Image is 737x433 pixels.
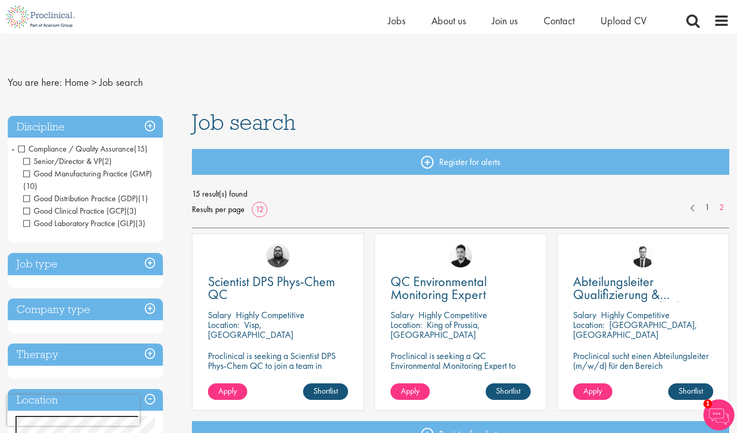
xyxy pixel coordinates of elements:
[208,351,348,380] p: Proclinical is seeking a Scientist DPS Phys-Chem QC to join a team in [GEOGRAPHIC_DATA]
[390,273,487,303] span: QC Environmental Monitoring Expert
[138,193,148,204] span: (1)
[431,14,466,27] a: About us
[7,395,140,426] iframe: reCAPTCHA
[23,168,152,179] span: Good Manufacturing Practice (GMP)
[573,383,612,400] a: Apply
[208,273,335,303] span: Scientist DPS Phys-Chem QC
[418,309,487,321] p: Highly Competitive
[23,168,152,191] span: Good Manufacturing Practice (GMP)
[703,399,712,408] span: 1
[8,389,163,411] h3: Location
[401,385,419,396] span: Apply
[99,76,143,89] span: Job search
[266,244,290,267] img: Ashley Bennett
[192,149,729,175] a: Register for alerts
[714,202,729,214] a: 2
[390,309,414,321] span: Salary
[208,383,247,400] a: Apply
[390,383,430,400] a: Apply
[573,309,596,321] span: Salary
[573,351,713,410] p: Proclinical sucht einen Abteilungsleiter (m/w/d) für den Bereich Qualifizierung zur Verstärkung d...
[8,298,163,321] h3: Company type
[208,309,231,321] span: Salary
[23,205,127,216] span: Good Clinical Practice (GCP)
[23,193,138,204] span: Good Distribution Practice (GDP)
[631,244,655,267] img: Antoine Mortiaux
[8,76,62,89] span: You are here:
[192,202,245,217] span: Results per page
[668,383,713,400] a: Shortlist
[23,156,102,167] span: Senior/Director & VP
[92,76,97,89] span: >
[390,319,422,331] span: Location:
[601,309,670,321] p: Highly Competitive
[573,319,697,340] p: [GEOGRAPHIC_DATA], [GEOGRAPHIC_DATA]
[23,205,137,216] span: Good Clinical Practice (GCP)
[136,218,145,229] span: (3)
[583,385,602,396] span: Apply
[23,181,37,191] span: (10)
[65,76,89,89] a: breadcrumb link
[390,275,531,301] a: QC Environmental Monitoring Expert
[252,204,267,215] a: 12
[390,351,531,390] p: Proclinical is seeking a QC Environmental Monitoring Expert to support quality control operations...
[23,218,145,229] span: Good Laboratory Practice (GLP)
[544,14,575,27] a: Contact
[573,273,690,316] span: Abteilungsleiter Qualifizierung & Kalibrierung (m/w/d)
[18,143,134,154] span: Compliance / Quality Assurance
[8,253,163,275] h3: Job type
[127,205,137,216] span: (3)
[192,108,296,136] span: Job search
[192,186,729,202] span: 15 result(s) found
[102,156,112,167] span: (2)
[449,244,472,267] img: Anderson Maldonado
[573,319,605,331] span: Location:
[492,14,518,27] a: Join us
[486,383,531,400] a: Shortlist
[703,399,734,430] img: Chatbot
[208,319,293,340] p: Visp, [GEOGRAPHIC_DATA]
[8,116,163,138] h3: Discipline
[218,385,237,396] span: Apply
[700,202,715,214] a: 1
[134,143,147,154] span: (15)
[390,319,480,340] p: King of Prussia, [GEOGRAPHIC_DATA]
[23,156,112,167] span: Senior/Director & VP
[236,309,305,321] p: Highly Competitive
[303,383,348,400] a: Shortlist
[11,141,14,156] span: -
[23,218,136,229] span: Good Laboratory Practice (GLP)
[23,193,148,204] span: Good Distribution Practice (GDP)
[18,143,147,154] span: Compliance / Quality Assurance
[573,275,713,301] a: Abteilungsleiter Qualifizierung & Kalibrierung (m/w/d)
[208,275,348,301] a: Scientist DPS Phys-Chem QC
[8,344,163,366] h3: Therapy
[208,319,239,331] span: Location:
[388,14,405,27] a: Jobs
[600,14,646,27] a: Upload CV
